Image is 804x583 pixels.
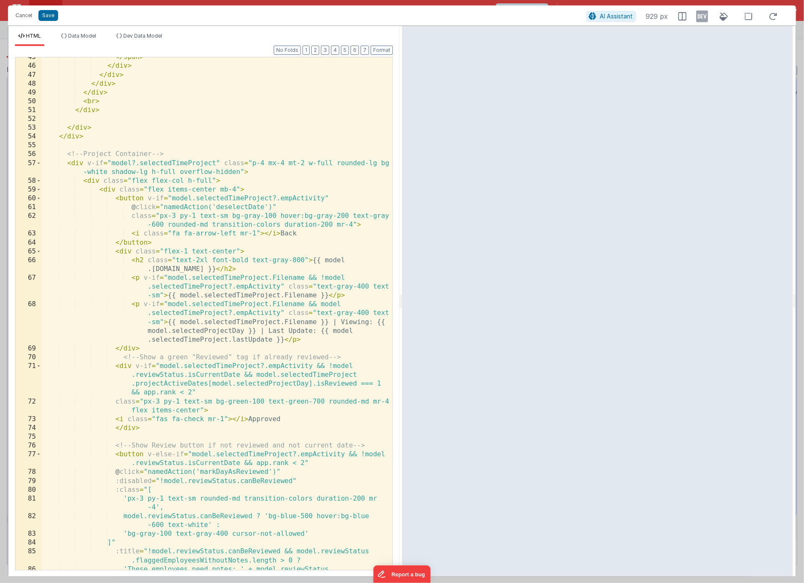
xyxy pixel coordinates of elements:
[361,46,369,55] button: 7
[371,46,393,55] button: Format
[15,486,41,494] div: 80
[351,46,359,55] button: 6
[15,79,41,88] div: 48
[374,565,431,583] iframe: Marker.io feedback button
[586,11,636,22] button: AI Assistant
[311,46,319,55] button: 2
[15,274,41,300] div: 67
[600,13,633,20] span: AI Assistant
[15,97,41,106] div: 50
[15,256,41,274] div: 66
[15,61,41,70] div: 46
[15,415,41,424] div: 73
[15,185,41,194] div: 59
[123,33,162,39] span: Dev Data Model
[646,11,668,21] span: 929 px
[15,432,41,441] div: 75
[15,88,41,97] div: 49
[331,46,339,55] button: 4
[15,115,41,123] div: 52
[15,123,41,132] div: 53
[321,46,329,55] button: 3
[15,212,41,229] div: 62
[15,203,41,212] div: 61
[303,46,310,55] button: 1
[68,33,96,39] span: Data Model
[15,397,41,415] div: 72
[15,159,41,176] div: 57
[15,547,41,565] div: 85
[15,529,41,538] div: 83
[15,512,41,529] div: 82
[15,300,41,344] div: 68
[15,150,41,159] div: 56
[274,46,301,55] button: No Folds
[26,33,41,39] span: HTML
[15,344,41,353] div: 69
[15,229,41,238] div: 63
[15,141,41,150] div: 55
[341,46,349,55] button: 5
[15,353,41,362] div: 70
[15,424,41,432] div: 74
[15,494,41,512] div: 81
[15,565,41,583] div: 86
[15,106,41,115] div: 51
[15,468,41,476] div: 78
[15,238,41,247] div: 64
[15,194,41,203] div: 60
[15,477,41,486] div: 79
[15,176,41,185] div: 58
[15,538,41,547] div: 84
[15,53,41,61] div: 45
[11,10,36,21] button: Cancel
[15,441,41,450] div: 76
[38,10,58,21] button: Save
[15,132,41,141] div: 54
[15,450,41,468] div: 77
[15,247,41,256] div: 65
[15,362,41,397] div: 71
[15,71,41,79] div: 47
